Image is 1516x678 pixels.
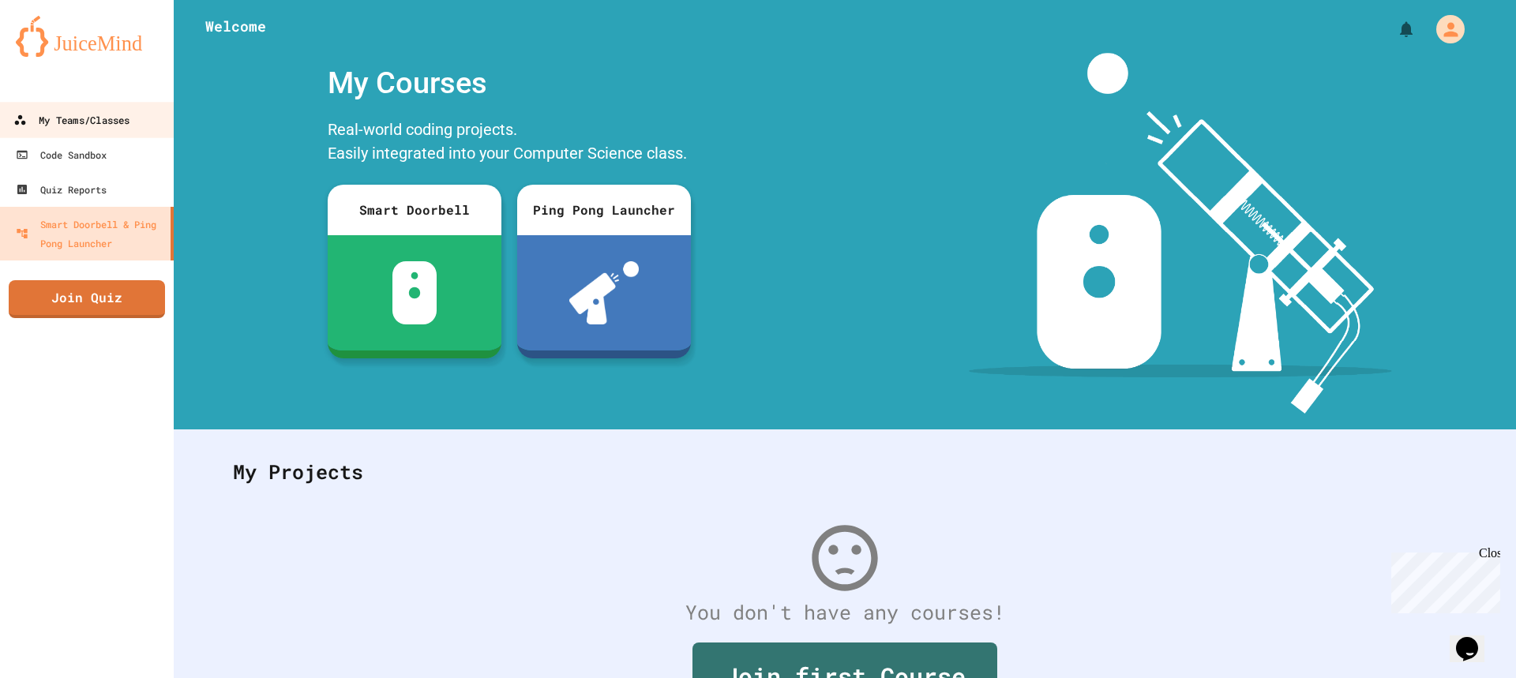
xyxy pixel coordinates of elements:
iframe: chat widget [1385,546,1500,613]
div: My Courses [320,53,699,114]
div: Smart Doorbell [328,185,501,235]
img: logo-orange.svg [16,16,158,57]
div: You don't have any courses! [217,597,1473,627]
div: Real-world coding projects. Easily integrated into your Computer Science class. [320,114,699,173]
div: Code Sandbox [16,145,107,164]
img: ppl-with-ball.png [569,261,640,324]
div: Quiz Reports [16,180,107,199]
div: My Notifications [1368,16,1420,43]
div: Ping Pong Launcher [517,185,691,235]
div: My Projects [217,441,1473,503]
div: Smart Doorbell & Ping Pong Launcher [16,215,164,253]
img: banner-image-my-projects.png [969,53,1392,414]
div: My Account [1420,11,1469,47]
a: Join Quiz [9,280,165,318]
img: sdb-white.svg [392,261,437,324]
div: My Teams/Classes [13,111,129,130]
iframe: chat widget [1450,615,1500,662]
div: Chat with us now!Close [6,6,109,100]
